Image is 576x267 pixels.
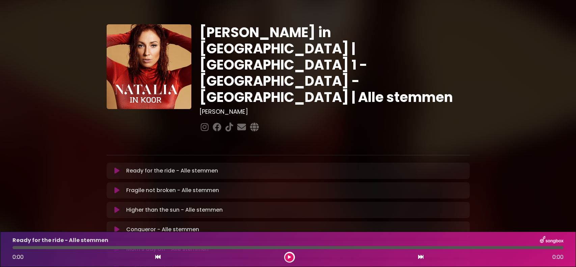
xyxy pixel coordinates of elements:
[126,167,218,175] p: Ready for the ride - Alle stemmen
[540,236,564,245] img: songbox-logo-white.png
[552,253,564,261] span: 0:00
[126,206,223,214] p: Higher than the sun - Alle stemmen
[199,108,470,115] h3: [PERSON_NAME]
[126,186,219,194] p: Fragile not broken - Alle stemmen
[107,24,191,109] img: YTVS25JmS9CLUqXqkEhs
[199,24,470,105] h1: [PERSON_NAME] in [GEOGRAPHIC_DATA] | [GEOGRAPHIC_DATA] 1 - [GEOGRAPHIC_DATA] - [GEOGRAPHIC_DATA] ...
[12,253,24,261] span: 0:00
[126,225,199,234] p: Conqueror - Alle stemmen
[12,236,108,244] p: Ready for the ride - Alle stemmen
